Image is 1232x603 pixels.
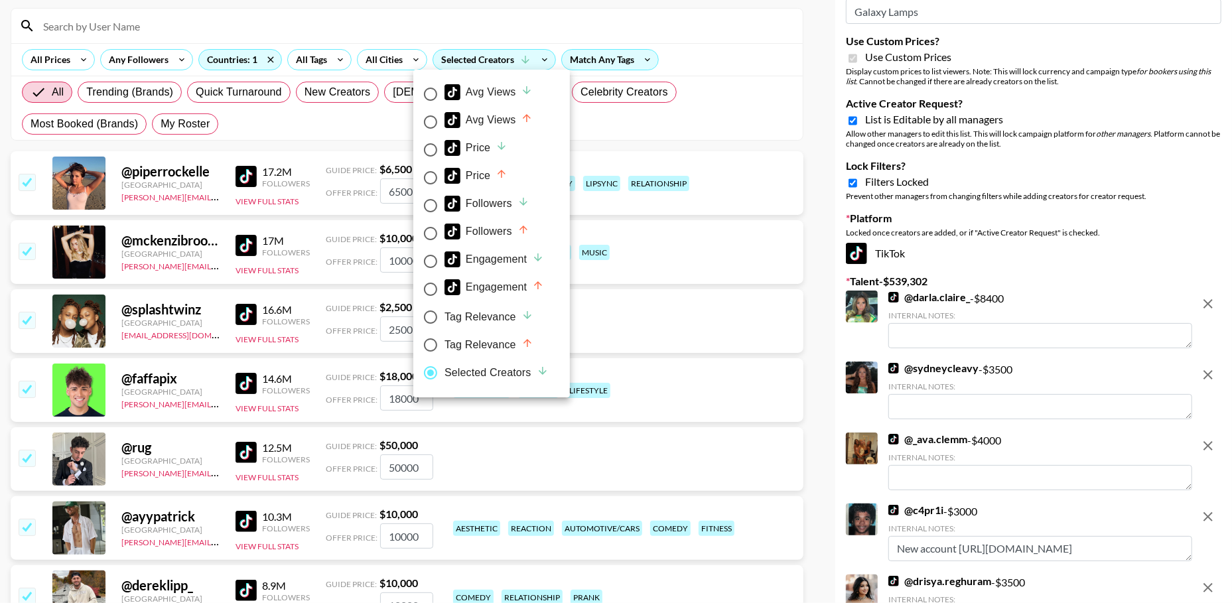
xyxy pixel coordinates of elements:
[445,251,544,267] div: Engagement
[445,168,508,184] div: Price
[445,84,533,100] div: Avg Views
[445,112,533,128] div: Avg Views
[445,279,544,295] div: Engagement
[445,365,549,381] div: Selected Creators
[445,337,533,353] div: Tag Relevance
[445,140,508,156] div: Price
[445,224,529,239] div: Followers
[445,196,529,212] div: Followers
[445,309,533,325] div: Tag Relevance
